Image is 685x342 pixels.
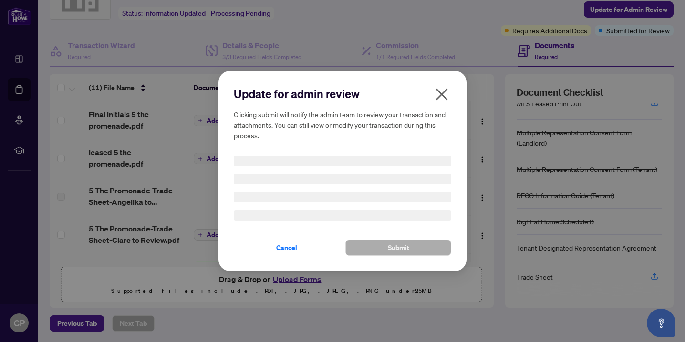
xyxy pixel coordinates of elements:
[276,240,297,255] span: Cancel
[434,87,449,102] span: close
[234,109,451,141] h5: Clicking submit will notify the admin team to review your transaction and attachments. You can st...
[647,309,675,337] button: Open asap
[234,240,340,256] button: Cancel
[234,86,451,101] h2: Update for admin review
[345,240,451,256] button: Submit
